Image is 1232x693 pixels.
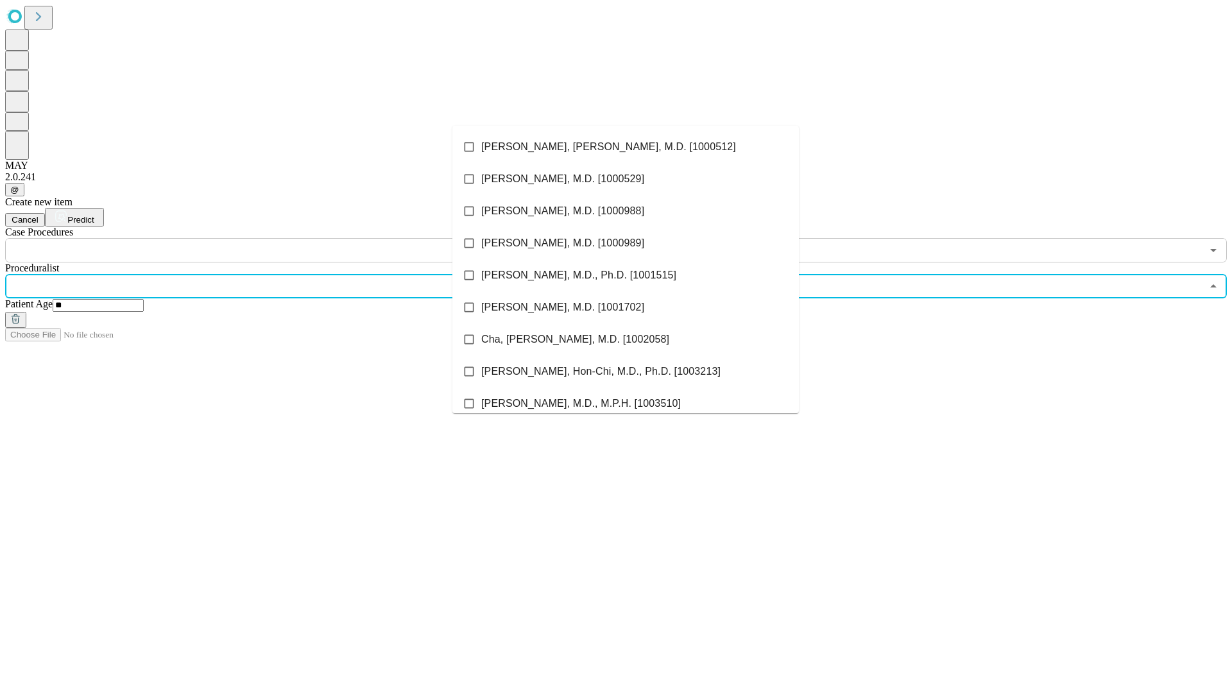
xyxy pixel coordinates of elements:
[1204,277,1222,295] button: Close
[481,332,669,347] span: Cha, [PERSON_NAME], M.D. [1002058]
[5,183,24,196] button: @
[5,171,1227,183] div: 2.0.241
[67,215,94,225] span: Predict
[12,215,38,225] span: Cancel
[10,185,19,194] span: @
[481,171,644,187] span: [PERSON_NAME], M.D. [1000529]
[5,160,1227,171] div: MAY
[5,196,73,207] span: Create new item
[481,203,644,219] span: [PERSON_NAME], M.D. [1000988]
[481,364,721,379] span: [PERSON_NAME], Hon-Chi, M.D., Ph.D. [1003213]
[5,298,53,309] span: Patient Age
[5,227,73,237] span: Scheduled Procedure
[1204,241,1222,259] button: Open
[481,139,736,155] span: [PERSON_NAME], [PERSON_NAME], M.D. [1000512]
[5,262,59,273] span: Proceduralist
[5,213,45,227] button: Cancel
[481,300,644,315] span: [PERSON_NAME], M.D. [1001702]
[481,396,681,411] span: [PERSON_NAME], M.D., M.P.H. [1003510]
[481,268,676,283] span: [PERSON_NAME], M.D., Ph.D. [1001515]
[45,208,104,227] button: Predict
[481,235,644,251] span: [PERSON_NAME], M.D. [1000989]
